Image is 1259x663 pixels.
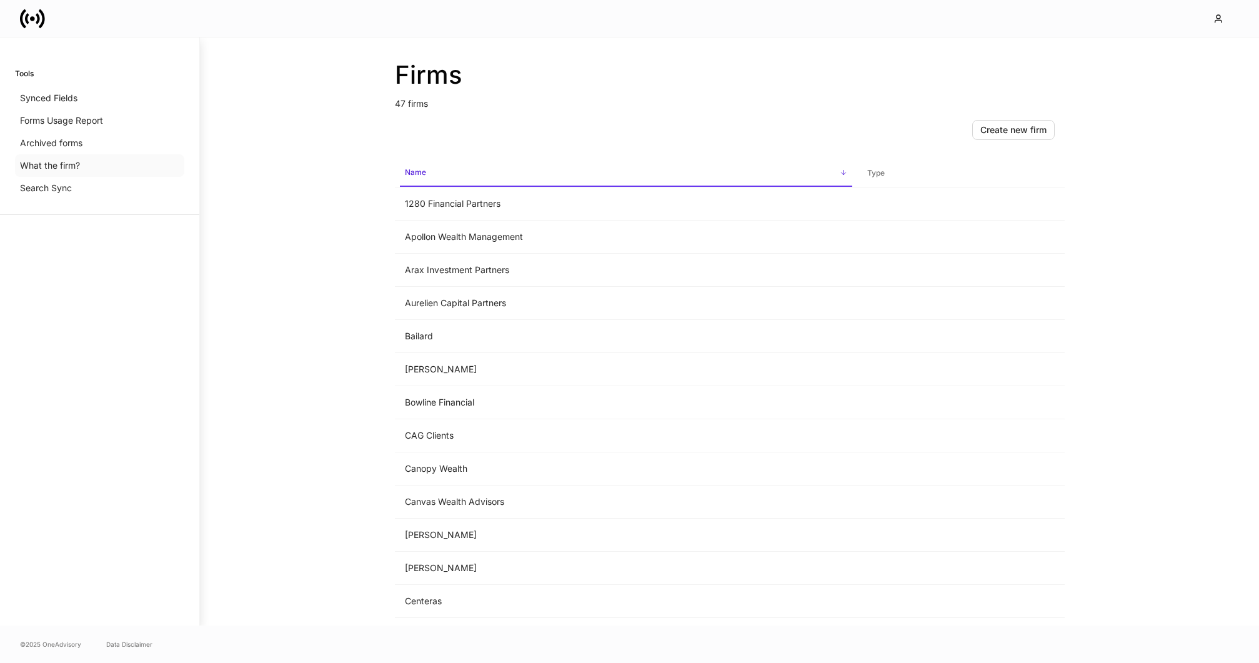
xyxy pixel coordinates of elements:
a: Data Disclaimer [106,639,152,649]
h6: Type [867,167,885,179]
p: Search Sync [20,182,72,194]
h2: Firms [395,60,1065,90]
td: Canopy Wealth [395,452,857,486]
p: What the firm? [20,159,80,172]
button: Create new firm [972,120,1055,140]
span: © 2025 OneAdvisory [20,639,81,649]
td: Bowline Financial [395,386,857,419]
td: Canvas Wealth Advisors [395,486,857,519]
td: Bailard [395,320,857,353]
span: Name [400,160,852,187]
a: What the firm? [15,154,184,177]
span: Type [862,161,1060,186]
td: CAG Clients [395,419,857,452]
div: Create new firm [980,124,1047,136]
td: Apollon Wealth Management [395,221,857,254]
h6: Name [405,166,426,178]
a: Forms Usage Report [15,109,184,132]
a: Archived forms [15,132,184,154]
td: [PERSON_NAME] [395,552,857,585]
p: Archived forms [20,137,82,149]
p: 47 firms [395,90,1065,110]
td: 1280 Financial Partners [395,187,857,221]
p: Synced Fields [20,92,77,104]
td: [PERSON_NAME] [395,353,857,386]
td: Aurelien Capital Partners [395,287,857,320]
p: Forms Usage Report [20,114,103,127]
a: Synced Fields [15,87,184,109]
td: [PERSON_NAME] [395,519,857,552]
a: Search Sync [15,177,184,199]
td: Arax Investment Partners [395,254,857,287]
td: Centeras [395,585,857,618]
td: Choreo [395,618,857,651]
h6: Tools [15,67,34,79]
